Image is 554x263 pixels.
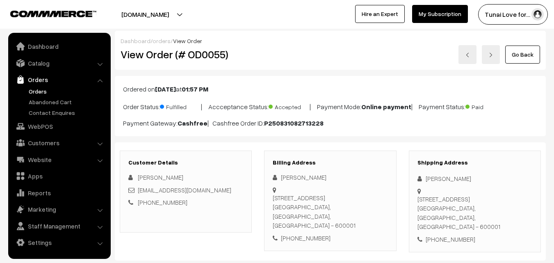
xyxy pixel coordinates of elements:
div: [STREET_ADDRESS] [GEOGRAPHIC_DATA], [GEOGRAPHIC_DATA], [GEOGRAPHIC_DATA] - 600001 [273,193,388,230]
b: Online payment [361,103,411,111]
h2: View Order (# OD0055) [121,48,252,61]
p: Payment Gateway: | Cashfree Order ID: [123,118,538,128]
a: Go Back [505,46,540,64]
div: [PHONE_NUMBER] [273,233,388,243]
b: P250831082713228 [264,119,324,127]
div: [PERSON_NAME] [273,173,388,182]
h3: Shipping Address [417,159,532,166]
h3: Billing Address [273,159,388,166]
img: COMMMERCE [10,11,96,17]
a: My Subscription [412,5,468,23]
span: Accepted [269,101,310,111]
a: Customers [10,135,108,150]
div: [STREET_ADDRESS] [GEOGRAPHIC_DATA], [GEOGRAPHIC_DATA], [GEOGRAPHIC_DATA] - 600001 [417,194,532,231]
a: Contact Enquires [27,108,108,117]
a: Orders [27,87,108,96]
a: Settings [10,235,108,250]
a: Dashboard [121,37,150,44]
img: right-arrow.png [488,53,493,57]
a: Website [10,152,108,167]
a: Staff Management [10,219,108,233]
a: Catalog [10,56,108,71]
h3: Customer Details [128,159,243,166]
b: Cashfree [178,119,207,127]
a: Hire an Expert [355,5,405,23]
b: [DATE] [155,85,176,93]
a: orders [153,37,171,44]
b: 01:57 PM [182,85,208,93]
a: Reports [10,185,108,200]
span: View Order [173,37,202,44]
button: Tunai Love for… [478,4,548,25]
a: Dashboard [10,39,108,54]
a: WebPOS [10,119,108,134]
span: [PERSON_NAME] [138,174,183,181]
a: COMMMERCE [10,8,82,18]
p: Order Status: | Accceptance Status: | Payment Mode: | Payment Status: [123,101,538,112]
a: Orders [10,72,108,87]
span: Paid [465,101,506,111]
a: [PHONE_NUMBER] [138,199,187,206]
span: Fulfilled [160,101,201,111]
div: / / [121,37,540,45]
a: Apps [10,169,108,183]
img: left-arrow.png [465,53,470,57]
a: [EMAIL_ADDRESS][DOMAIN_NAME] [138,186,231,194]
a: Marketing [10,202,108,217]
a: Abandoned Cart [27,98,108,106]
div: [PHONE_NUMBER] [417,235,532,244]
div: [PERSON_NAME] [417,174,532,183]
img: user [531,8,544,21]
button: [DOMAIN_NAME] [93,4,198,25]
p: Ordered on at [123,84,538,94]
